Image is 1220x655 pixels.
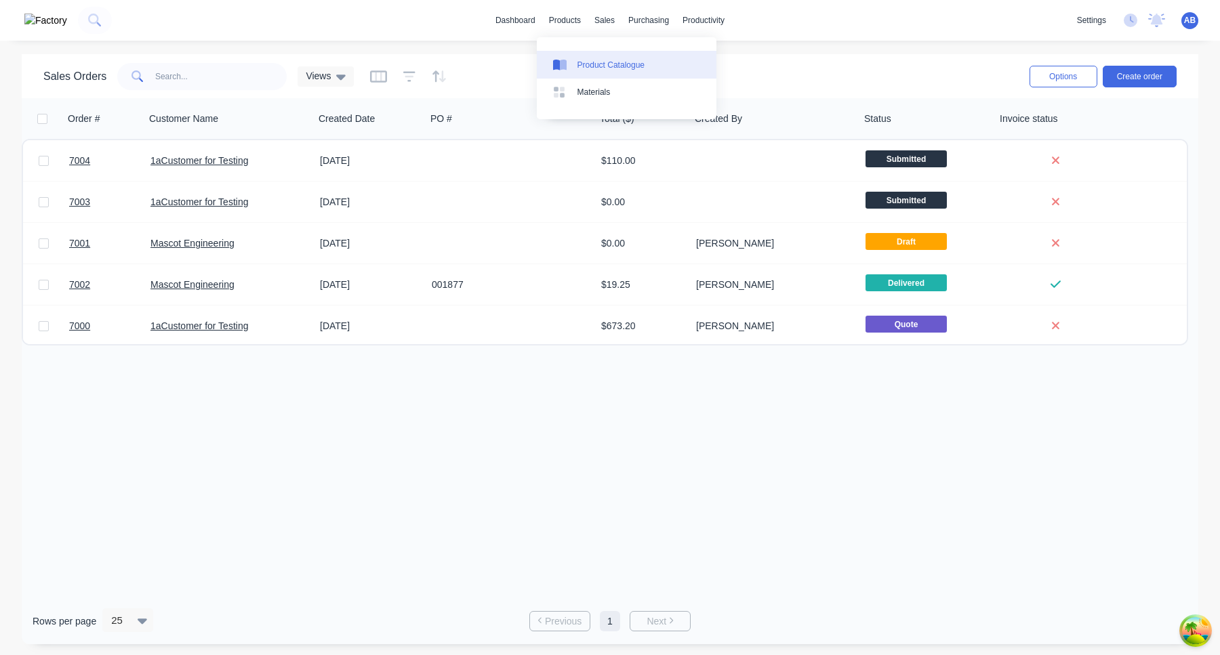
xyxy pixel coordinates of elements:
ul: Pagination [524,611,696,631]
div: Materials [577,86,611,98]
button: Open Tanstack query devtools [1182,617,1209,644]
div: Created By [695,112,742,125]
a: Next page [630,614,690,628]
div: settings [1070,10,1113,30]
a: dashboard [489,10,542,30]
div: $110.00 [601,154,681,167]
span: Quote [866,316,947,333]
div: [DATE] [320,278,421,291]
div: [PERSON_NAME] [696,236,847,250]
a: 7004 [69,140,150,181]
div: 001877 [432,278,582,291]
a: 7000 [69,305,150,346]
div: [DATE] [320,236,421,250]
div: Customer Name [149,112,218,125]
a: Product Catalogue [537,51,716,78]
span: Submitted [866,192,947,209]
div: Invoice status [1000,112,1058,125]
span: Next [647,614,666,628]
div: $673.20 [601,319,681,333]
div: [DATE] [320,319,421,333]
span: 7003 [69,195,90,209]
span: Delivered [866,274,947,291]
a: 7002 [69,264,150,305]
span: AB [1184,14,1196,26]
div: purchasing [622,10,676,30]
a: Mascot Engineering [150,279,235,290]
a: 7003 [69,182,150,222]
div: Status [864,112,891,125]
span: 7000 [69,319,90,333]
a: Page 1 is your current page [600,611,620,631]
span: Submitted [866,150,947,167]
img: Factory [24,14,67,28]
a: Materials [537,79,716,106]
div: [PERSON_NAME] [696,278,847,291]
div: products [542,10,588,30]
div: [DATE] [320,195,421,209]
div: $19.25 [601,278,681,291]
a: Mascot Engineering [150,238,235,249]
div: [PERSON_NAME] [696,319,847,333]
a: 1aCustomer for Testing [150,196,248,207]
span: 7002 [69,278,90,291]
a: 1aCustomer for Testing [150,155,248,166]
a: 1aCustomer for Testing [150,320,248,331]
span: Rows per page [33,614,96,628]
span: 7004 [69,154,90,167]
div: $0.00 [601,236,681,250]
div: productivity [676,10,731,30]
span: 7001 [69,236,90,250]
a: Previous page [530,614,590,628]
h1: Sales Orders [43,70,106,83]
div: PO # [430,112,452,125]
span: Draft [866,233,947,250]
button: Create order [1103,66,1177,87]
div: Product Catalogue [577,59,645,71]
a: 7001 [69,223,150,263]
div: Created Date [319,112,375,125]
span: Views [306,69,331,83]
input: Search... [155,63,287,90]
div: $0.00 [601,195,681,209]
div: Order # [68,112,100,125]
div: sales [588,10,622,30]
div: [DATE] [320,154,421,167]
button: Options [1030,66,1097,87]
span: Previous [545,614,582,628]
